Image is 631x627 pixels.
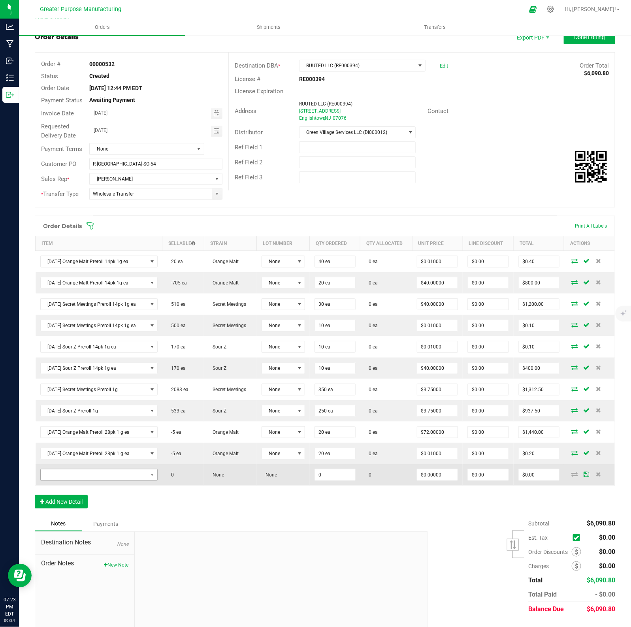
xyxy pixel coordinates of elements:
span: 0 [167,472,174,478]
span: [DATE] Secret Meetings Preroll 1g [41,384,147,395]
span: Export PDF [509,30,556,44]
span: NO DATA FOUND [40,384,158,395]
input: 0 [519,469,559,480]
span: -5 ea [167,429,181,435]
span: Order Total [580,62,609,69]
span: Total Paid [528,591,557,598]
span: Delete Order Detail [593,365,605,370]
span: Delete Order Detail [593,322,605,327]
input: 0 [519,427,559,438]
span: [DATE] Secret Meetings Preroll 14pk 1g ea [41,299,147,310]
span: Delete Order Detail [593,301,605,306]
span: 0 ea [365,344,378,350]
span: Status [41,73,58,80]
span: Transfer Type [41,190,79,198]
inline-svg: Manufacturing [6,40,14,48]
input: 0 [519,256,559,267]
span: None [262,363,295,374]
span: Sour Z [209,365,226,371]
span: [DATE] Sour Z Preroll 14pk 1g ea [41,363,147,374]
span: RUUTED LLC (RE000394) [299,101,352,107]
span: [DATE] Sour Z Preroll 14pk 1g ea [41,341,147,352]
span: Invoice Date [41,110,74,117]
input: 0 [519,405,559,416]
span: $6,090.80 [587,520,615,527]
span: NJ [325,115,331,121]
span: Delete Order Detail [593,450,605,455]
span: NO DATA FOUND [40,256,158,267]
input: 0 [468,363,508,374]
a: Edit [440,63,448,69]
span: Orange Malt [209,280,239,286]
input: 0 [519,299,559,310]
span: 2083 ea [167,387,188,392]
span: Orange Malt [209,429,239,435]
span: Sour Z [209,344,226,350]
strong: 00000532 [89,61,115,67]
input: 0 [315,405,355,416]
div: Notes [35,516,82,531]
span: None [262,405,295,416]
a: Shipments [185,19,352,36]
span: Save Order Detail [581,258,593,263]
th: Lot Number [257,236,310,251]
span: 07076 [333,115,347,121]
span: Delete Order Detail [593,472,605,476]
span: 533 ea [167,408,186,414]
div: Order details [35,32,79,42]
span: None [262,299,295,310]
span: Address [235,107,256,115]
span: Subtotal [528,520,549,527]
span: $6,090.80 [587,605,615,613]
span: RUUTED LLC (RE000394) [299,60,416,71]
input: 0 [417,341,458,352]
input: 0 [315,363,355,374]
iframe: Resource center [8,564,32,587]
span: [PERSON_NAME] [90,173,212,185]
span: None [262,256,295,267]
span: Save Order Detail [581,322,593,327]
span: 0 ea [365,408,378,414]
input: 0 [315,384,355,395]
input: 0 [519,363,559,374]
p: 07:23 PM EDT [4,596,15,618]
span: Done Editing [574,34,605,40]
span: License # [235,75,260,83]
button: New Note [104,561,128,569]
input: 0 [468,299,508,310]
input: 0 [315,469,355,480]
span: Payment Status [41,97,83,104]
span: 0 ea [365,387,378,392]
span: None [262,448,295,459]
span: 510 ea [167,301,186,307]
span: Secret Meetings [209,387,246,392]
th: Actions [564,236,615,251]
input: 0 [468,427,508,438]
span: Open Ecommerce Menu [524,2,542,17]
span: Orange Malt [209,259,239,264]
input: 0 [417,277,458,288]
span: Save Order Detail [581,301,593,306]
input: 0 [315,299,355,310]
span: 0 ea [365,429,378,435]
span: 0 ea [365,301,378,307]
inline-svg: Inbound [6,57,14,65]
span: $0.00 [599,534,615,541]
input: 0 [519,277,559,288]
h1: Order Details [43,223,82,229]
span: Order Discounts [528,549,572,555]
span: Customer PO [41,160,76,168]
div: Payments [82,517,130,531]
button: Add New Detail [35,495,88,508]
span: $0.00 [599,562,615,570]
span: Englishtown [299,115,326,121]
span: Destination Notes [41,538,128,547]
span: Order Notes [41,559,128,568]
input: 0 [315,277,355,288]
span: 0 ea [365,280,378,286]
input: 0 [417,405,458,416]
span: NO DATA FOUND [40,341,158,353]
span: NO DATA FOUND [40,362,158,374]
span: Balance Due [528,605,564,613]
span: Charges [528,563,572,569]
